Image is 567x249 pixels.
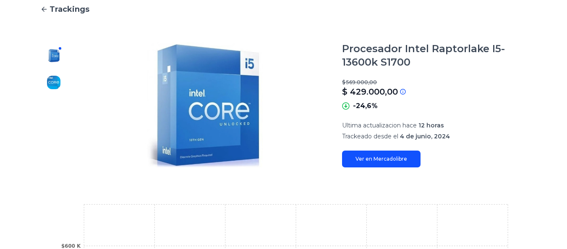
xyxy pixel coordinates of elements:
img: Procesador Intel Raptorlake I5-13600k S1700 [47,49,60,62]
img: Procesador Intel Raptorlake I5-13600k S1700 [47,76,60,89]
h1: Procesador Intel Raptorlake I5-13600k S1700 [342,42,527,69]
span: Ultima actualizacion hace [342,122,417,129]
p: $ 429.000,00 [342,86,398,98]
span: Trackeado desde el [342,132,398,140]
a: Ver en Mercadolibre [342,151,421,167]
span: 4 de junio, 2024 [400,132,450,140]
span: Trackings [50,3,89,15]
img: Procesador Intel Raptorlake I5-13600k S1700 [84,42,325,167]
p: -24,6% [353,101,378,111]
span: 12 horas [418,122,444,129]
a: Trackings [40,3,527,15]
p: $ 569.000,00 [342,79,527,86]
tspan: $600 K [61,243,81,249]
